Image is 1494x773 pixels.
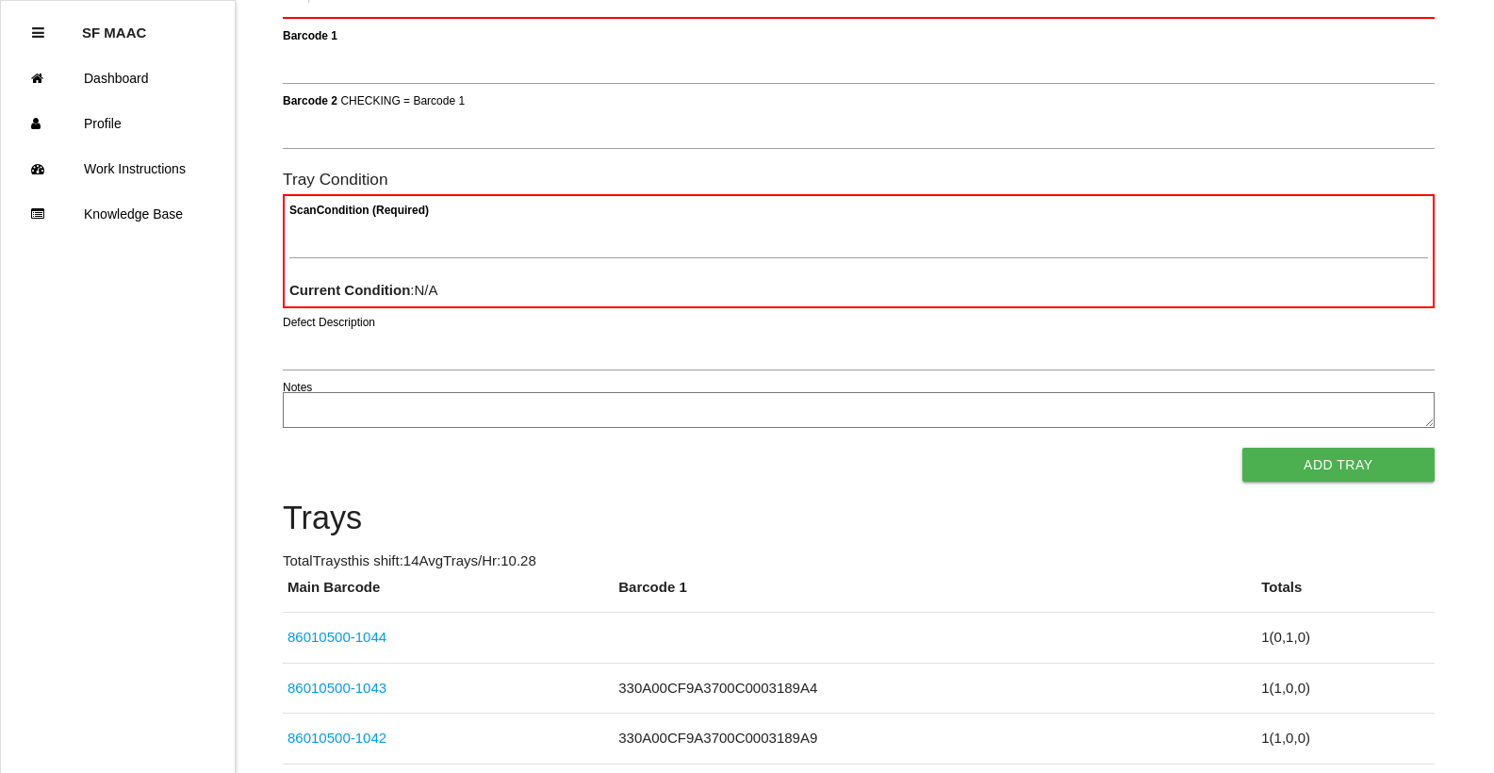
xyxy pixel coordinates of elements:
h6: Tray Condition [283,171,1435,189]
button: Add Tray [1242,448,1435,482]
a: 86010500-1044 [287,629,386,645]
a: Profile [1,101,235,146]
label: Defect Description [283,314,375,331]
div: Close [32,10,44,56]
td: 1 ( 0 , 1 , 0 ) [1256,613,1434,664]
td: 330A00CF9A3700C0003189A9 [614,714,1256,765]
b: Barcode 1 [283,28,337,41]
a: Dashboard [1,56,235,101]
th: Barcode 1 [614,577,1256,613]
b: Barcode 2 [283,93,337,107]
p: Total Trays this shift: 14 Avg Trays /Hr: 10.28 [283,551,1435,572]
h4: Trays [283,501,1435,536]
span: : N/A [289,282,438,298]
b: Current Condition [289,282,410,298]
b: Scan Condition (Required) [289,204,429,217]
a: 86010500-1043 [287,680,386,696]
a: Work Instructions [1,146,235,191]
a: 86010500-1042 [287,730,386,746]
td: 330A00CF9A3700C0003189A4 [614,663,1256,714]
td: 1 ( 1 , 0 , 0 ) [1256,714,1434,765]
th: Main Barcode [283,577,614,613]
th: Totals [1256,577,1434,613]
label: Notes [283,379,312,396]
a: Knowledge Base [1,191,235,237]
td: 1 ( 1 , 0 , 0 ) [1256,663,1434,714]
span: CHECKING = Barcode 1 [340,93,465,107]
p: SF MAAC [82,10,146,41]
